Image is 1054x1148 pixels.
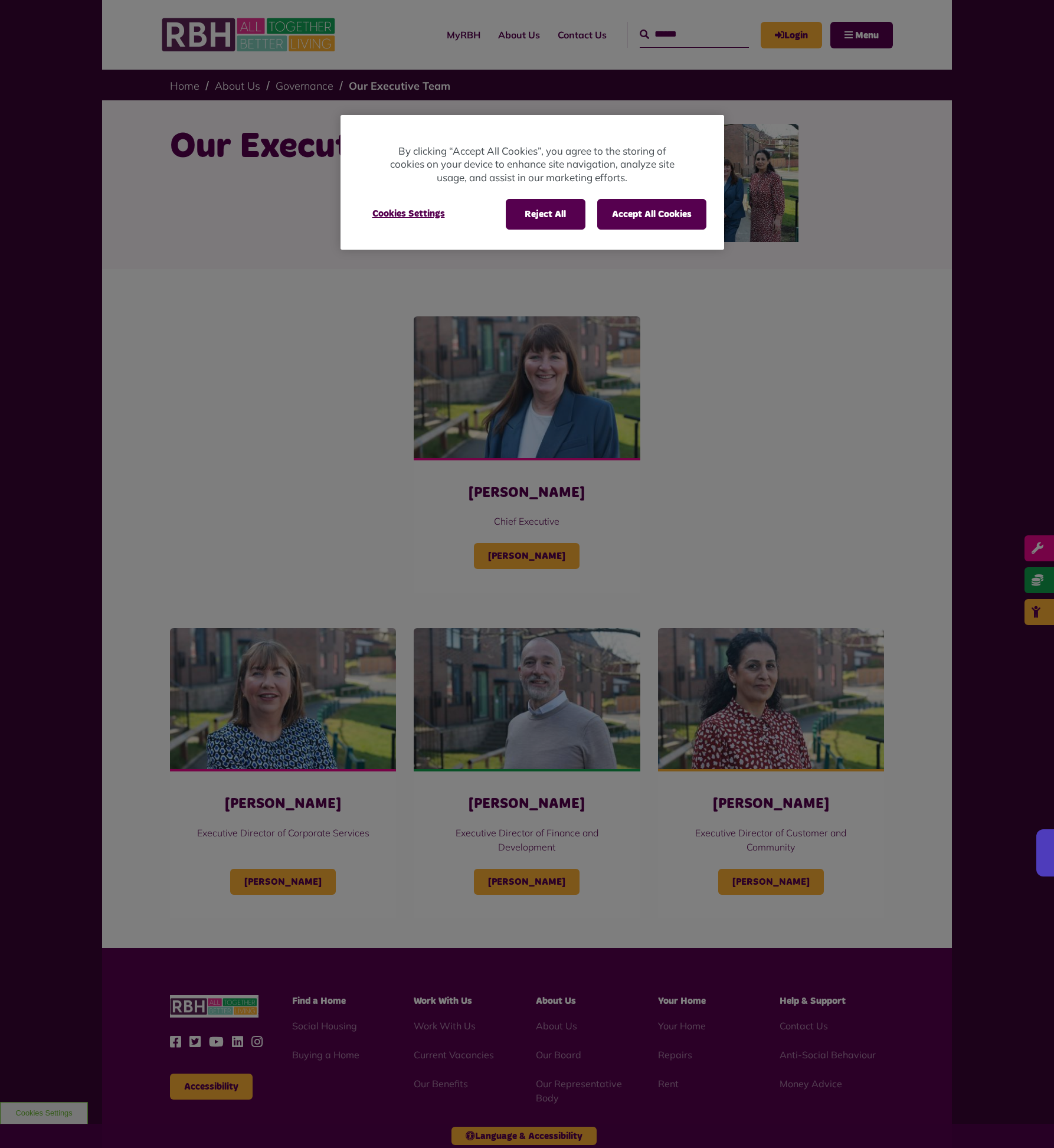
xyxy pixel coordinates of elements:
button: Accept All Cookies [597,199,706,230]
button: Reject All [506,199,585,230]
div: Privacy [341,115,724,250]
button: Cookies Settings [358,199,459,228]
div: Cookie banner [341,115,724,250]
p: By clicking “Accept All Cookies”, you agree to the storing of cookies on your device to enhance s... [388,145,677,185]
